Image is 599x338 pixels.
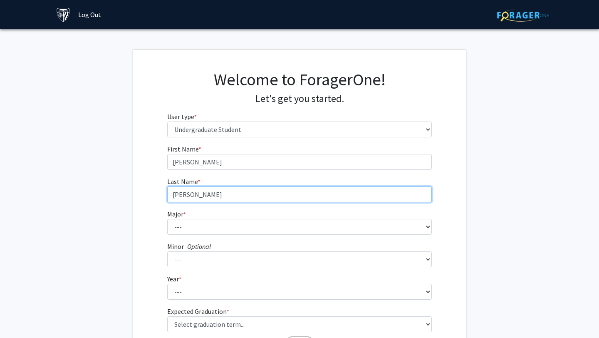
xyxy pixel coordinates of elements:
label: Major [167,209,186,219]
span: First Name [167,145,198,153]
span: Last Name [167,177,198,186]
label: User type [167,112,197,122]
iframe: Chat [6,301,35,332]
h1: Welcome to ForagerOne! [167,70,432,89]
h4: Let's get you started. [167,93,432,105]
img: ForagerOne Logo [497,9,549,22]
img: Johns Hopkins University Logo [56,7,71,22]
label: Minor [167,241,211,251]
label: Year [167,274,181,284]
i: - Optional [184,242,211,251]
label: Expected Graduation [167,306,229,316]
